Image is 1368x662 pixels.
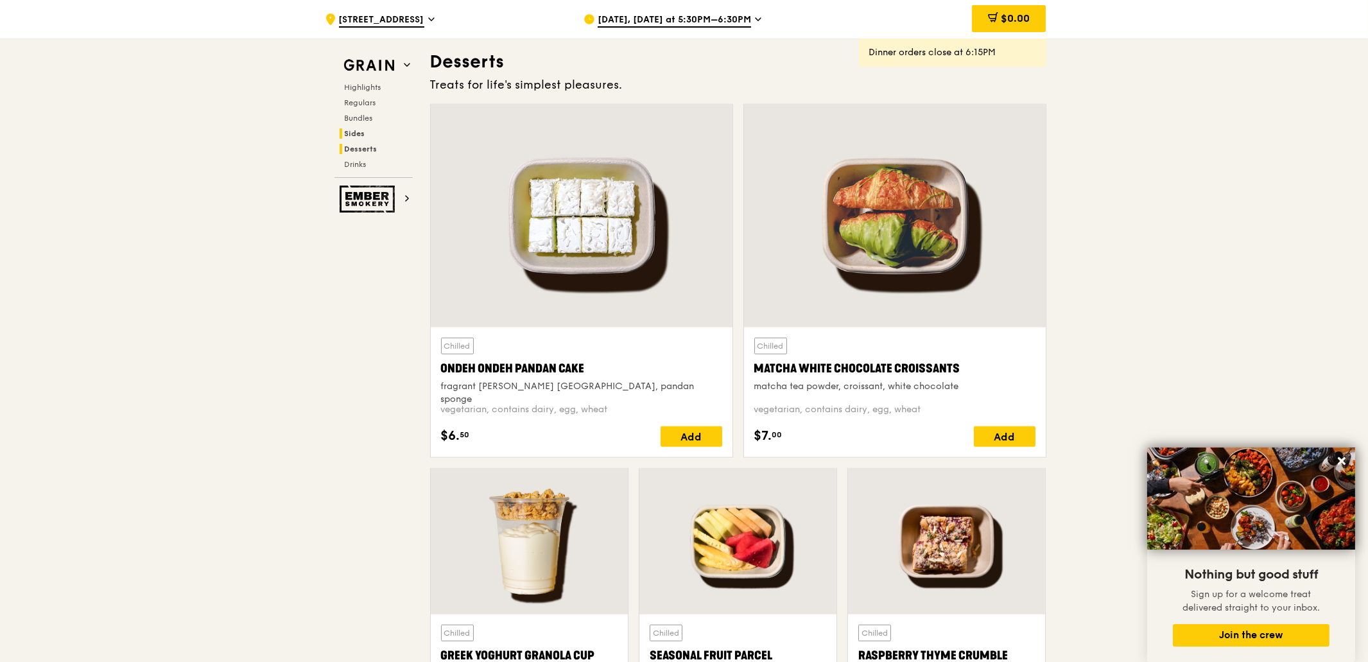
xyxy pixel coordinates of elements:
[858,625,891,641] div: Chilled
[1147,448,1355,550] img: DSC07876-Edit02-Large.jpeg
[1173,624,1329,647] button: Join the crew
[869,46,1036,59] div: Dinner orders close at 6:15PM
[339,13,424,28] span: [STREET_ADDRESS]
[754,426,772,446] span: $7.
[1184,567,1318,582] span: Nothing but good stuff
[441,380,722,406] div: fragrant [PERSON_NAME] [GEOGRAPHIC_DATA], pandan sponge
[345,98,376,107] span: Regulars
[974,426,1035,447] div: Add
[754,360,1035,378] div: Matcha White Chocolate Croissants
[441,403,722,416] div: vegetarian, contains dairy, egg, wheat
[1331,451,1352,471] button: Close
[661,426,722,447] div: Add
[1001,12,1030,24] span: $0.00
[340,186,399,213] img: Ember Smokery web logo
[460,430,470,440] span: 50
[650,625,682,641] div: Chilled
[772,430,783,440] span: 00
[754,380,1035,393] div: matcha tea powder, croissant, white chocolate
[754,403,1035,416] div: vegetarian, contains dairy, egg, wheat
[345,129,365,138] span: Sides
[345,114,373,123] span: Bundles
[345,83,381,92] span: Highlights
[441,360,722,378] div: Ondeh Ondeh Pandan Cake
[340,54,399,77] img: Grain web logo
[441,625,474,641] div: Chilled
[441,426,460,446] span: $6.
[430,50,1046,73] h3: Desserts
[345,144,377,153] span: Desserts
[345,160,367,169] span: Drinks
[430,76,1046,94] div: Treats for life's simplest pleasures.
[1182,589,1320,613] span: Sign up for a welcome treat delivered straight to your inbox.
[754,338,787,354] div: Chilled
[441,338,474,354] div: Chilled
[598,13,751,28] span: [DATE], [DATE] at 5:30PM–6:30PM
